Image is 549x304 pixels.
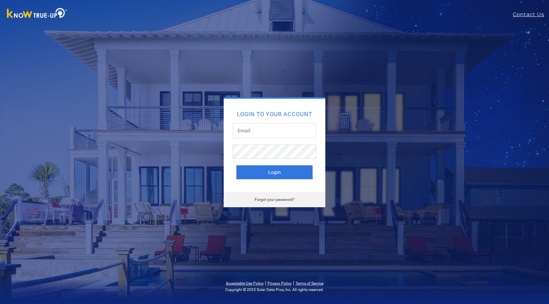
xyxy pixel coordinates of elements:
input: Email [233,123,316,138]
span: | [265,280,266,286]
h2: Login to your account [236,111,313,117]
a: Privacy Policy [268,281,292,286]
a: Forgot your password? [255,197,295,202]
img: Know True-Up [4,7,71,21]
button: Login [236,165,313,179]
a: Terms of Service [295,281,323,286]
span: | [293,280,294,286]
a: Contact Us [513,11,549,18]
a: Acceptable Use Policy [226,281,264,286]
